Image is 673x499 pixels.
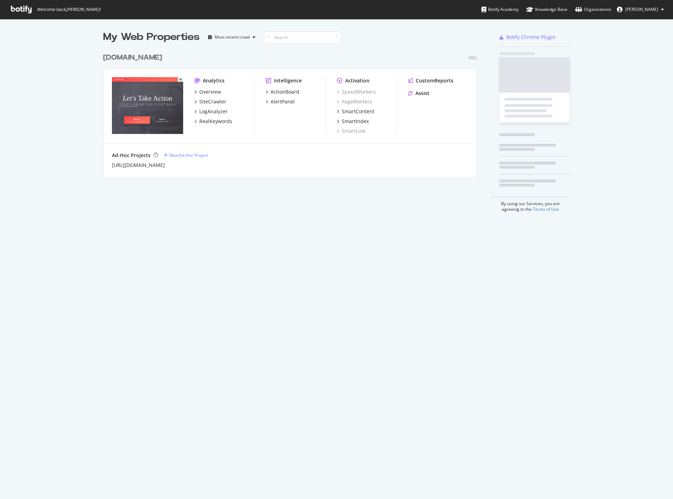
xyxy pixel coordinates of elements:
[112,77,183,134] img: classaction.org
[526,6,567,13] div: Knowledge Base
[103,30,200,44] div: My Web Properties
[337,128,365,135] a: SmartLink
[266,88,299,95] a: ActionBoard
[271,98,295,105] div: AlertPanel
[194,98,226,105] a: SiteCrawler
[215,35,250,39] div: Most recent crawl
[337,118,369,125] a: SmartIndex
[416,77,453,84] div: CustomReports
[264,31,341,43] input: Search
[103,44,482,177] div: grid
[194,108,228,115] a: LogAnalyzer
[199,88,221,95] div: Overview
[194,118,232,125] a: RealKeywords
[533,206,559,212] a: Terms of Use
[194,88,221,95] a: Overview
[203,77,225,84] div: Analytics
[199,108,228,115] div: LogAnalyzer
[408,90,429,97] a: Assist
[337,88,376,95] a: SpeedWorkers
[112,162,165,169] a: [URL][DOMAIN_NAME]
[199,98,226,105] div: SiteCrawler
[103,53,162,63] div: [DOMAIN_NAME]
[103,53,165,63] a: [DOMAIN_NAME]
[274,77,302,84] div: Intelligence
[342,118,369,125] div: SmartIndex
[112,152,151,159] div: Ad-Hoc Projects
[337,108,374,115] a: SmartContent
[481,6,519,13] div: Botify Academy
[164,152,208,158] a: New Ad-Hoc Project
[271,88,299,95] div: ActionBoard
[469,55,477,61] div: Pro
[611,4,669,15] button: [PERSON_NAME]
[37,7,100,12] span: Welcome back, [PERSON_NAME] !
[506,34,556,41] div: Botify Chrome Plugin
[625,6,658,12] span: Patrick Hanan
[266,98,295,105] a: AlertPanel
[499,34,556,41] a: Botify Chrome Plugin
[345,77,369,84] div: Activation
[491,197,570,212] div: By using our Services, you are agreeing to the
[337,98,372,105] a: PageWorkers
[408,77,453,84] a: CustomReports
[205,32,258,43] button: Most recent crawl
[199,118,232,125] div: RealKeywords
[575,6,611,13] div: Organizations
[415,90,429,97] div: Assist
[169,152,208,158] div: New Ad-Hoc Project
[342,108,374,115] div: SmartContent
